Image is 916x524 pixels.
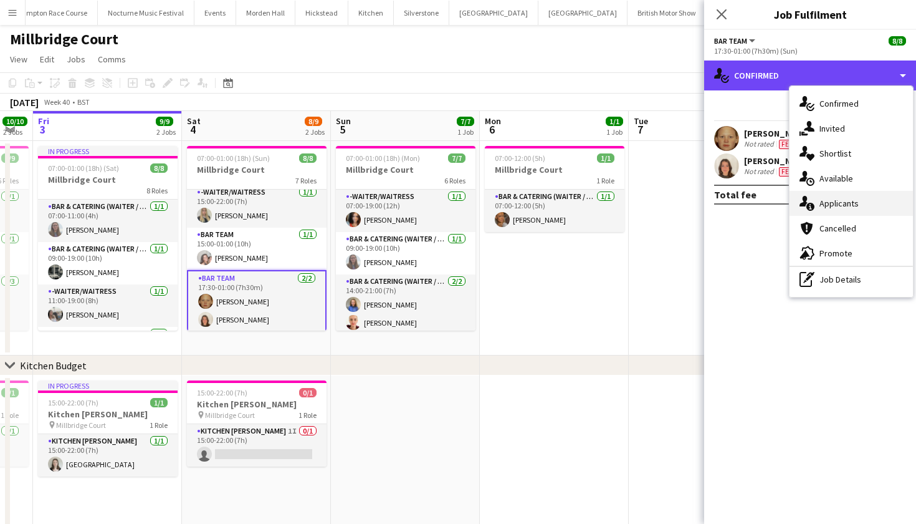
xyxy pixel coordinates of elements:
[6,1,98,25] button: Plumpton Race Course
[56,420,106,430] span: Millbridge Court
[35,51,59,67] a: Edit
[714,46,906,56] div: 17:30-01:00 (7h30m) (Sun)
[448,153,465,163] span: 7/7
[495,153,545,163] span: 07:00-12:00 (5h)
[819,198,859,209] span: Applicants
[5,51,32,67] a: View
[394,1,449,25] button: Silverstone
[10,30,118,49] h1: Millbridge Court
[2,117,27,126] span: 10/10
[627,1,707,25] button: British Motor Show
[299,388,317,397] span: 0/1
[596,176,614,185] span: 1 Role
[20,359,87,372] div: Kitchen Budget
[790,267,913,292] div: Job Details
[336,146,475,331] app-job-card: 07:00-01:00 (18h) (Mon)7/7Millbridge Court6 Roles-Waiter/Waitress1/107:00-19:00 (12h)[PERSON_NAME...
[299,153,317,163] span: 8/8
[819,248,852,259] span: Promote
[744,139,776,149] div: Not rated
[1,153,19,163] span: 9/9
[597,153,614,163] span: 1/1
[150,420,168,430] span: 1 Role
[3,127,27,137] div: 2 Jobs
[714,36,747,46] span: Bar Team
[187,381,327,467] app-job-card: 15:00-22:00 (7h)0/1Kitchen [PERSON_NAME] Millbridge Court1 RoleKitchen [PERSON_NAME]1I0/115:00-22...
[776,139,798,149] div: Crew has different fees then in role
[38,200,178,242] app-card-role: Bar & Catering (Waiter / waitress)1/107:00-11:00 (4h)[PERSON_NAME]
[62,51,90,67] a: Jobs
[606,127,623,137] div: 1 Job
[295,176,317,185] span: 7 Roles
[197,153,270,163] span: 07:00-01:00 (18h) (Sun)
[38,174,178,185] h3: Millbridge Court
[187,164,327,175] h3: Millbridge Court
[336,190,475,232] app-card-role: -Waiter/Waitress1/107:00-19:00 (12h)[PERSON_NAME]
[819,223,856,234] span: Cancelled
[485,190,624,232] app-card-role: Bar & Catering (Waiter / waitress)1/107:00-12:00 (5h)[PERSON_NAME]
[449,1,538,25] button: [GEOGRAPHIC_DATA]
[485,164,624,175] h3: Millbridge Court
[10,96,39,109] div: [DATE]
[744,128,810,139] div: [PERSON_NAME]
[187,185,327,228] app-card-role: -Waiter/Waitress1/115:00-22:00 (7h)[PERSON_NAME]
[38,381,178,391] div: In progress
[98,1,194,25] button: Nocturne Music Festival
[348,1,394,25] button: Kitchen
[150,163,168,173] span: 8/8
[704,6,916,22] h3: Job Fulfilment
[187,399,327,410] h3: Kitchen [PERSON_NAME]
[38,284,178,327] app-card-role: -Waiter/Waitress1/111:00-19:00 (8h)[PERSON_NAME]
[197,388,247,397] span: 15:00-22:00 (7h)
[295,1,348,25] button: Hickstead
[156,117,173,126] span: 9/9
[187,228,327,270] app-card-role: Bar Team1/115:00-01:00 (10h)[PERSON_NAME]
[1,388,19,397] span: 1/1
[776,167,798,177] div: Crew has different fees then in role
[704,61,916,90] div: Confirmed
[38,115,49,127] span: Fri
[38,146,178,331] app-job-card: In progress07:00-01:00 (18h) (Sat)8/8Millbridge Court8 RolesBar & Catering (Waiter / waitress)1/1...
[48,398,98,407] span: 15:00-22:00 (7h)
[606,117,623,126] span: 1/1
[485,146,624,232] div: 07:00-12:00 (5h)1/1Millbridge Court1 RoleBar & Catering (Waiter / waitress)1/107:00-12:00 (5h)[PE...
[889,36,906,46] span: 8/8
[334,122,351,137] span: 5
[457,117,474,126] span: 7/7
[187,115,201,127] span: Sat
[38,146,178,156] div: In progress
[194,1,236,25] button: Events
[298,410,317,420] span: 1 Role
[40,54,54,65] span: Edit
[236,1,295,25] button: Morden Hall
[483,122,501,137] span: 6
[336,115,351,127] span: Sun
[744,167,776,177] div: Not rated
[457,127,474,137] div: 1 Job
[336,164,475,175] h3: Millbridge Court
[187,424,327,467] app-card-role: Kitchen [PERSON_NAME]1I0/115:00-22:00 (7h)
[48,163,119,173] span: 07:00-01:00 (18h) (Sat)
[779,167,795,177] span: Fee
[632,122,648,137] span: 7
[187,270,327,333] app-card-role: Bar Team2/217:30-01:00 (7h30m)[PERSON_NAME][PERSON_NAME]
[1,410,19,420] span: 1 Role
[444,176,465,185] span: 6 Roles
[744,155,810,167] div: [PERSON_NAME]
[36,122,49,137] span: 3
[714,188,756,201] div: Total fee
[187,146,327,331] app-job-card: 07:00-01:00 (18h) (Sun)8/8Millbridge Court7 Roles-Waiter/Waitress1/113:00-21:30 (8h30m)[PERSON_NA...
[634,115,648,127] span: Tue
[67,54,85,65] span: Jobs
[336,232,475,274] app-card-role: Bar & Catering (Waiter / waitress)1/109:00-19:00 (10h)[PERSON_NAME]
[819,98,859,109] span: Confirmed
[346,153,420,163] span: 07:00-01:00 (18h) (Mon)
[336,274,475,335] app-card-role: Bar & Catering (Waiter / waitress)2/214:00-21:00 (7h)[PERSON_NAME][PERSON_NAME]
[185,122,201,137] span: 4
[38,409,178,420] h3: Kitchen [PERSON_NAME]
[485,115,501,127] span: Mon
[819,123,845,134] span: Invited
[819,148,851,159] span: Shortlist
